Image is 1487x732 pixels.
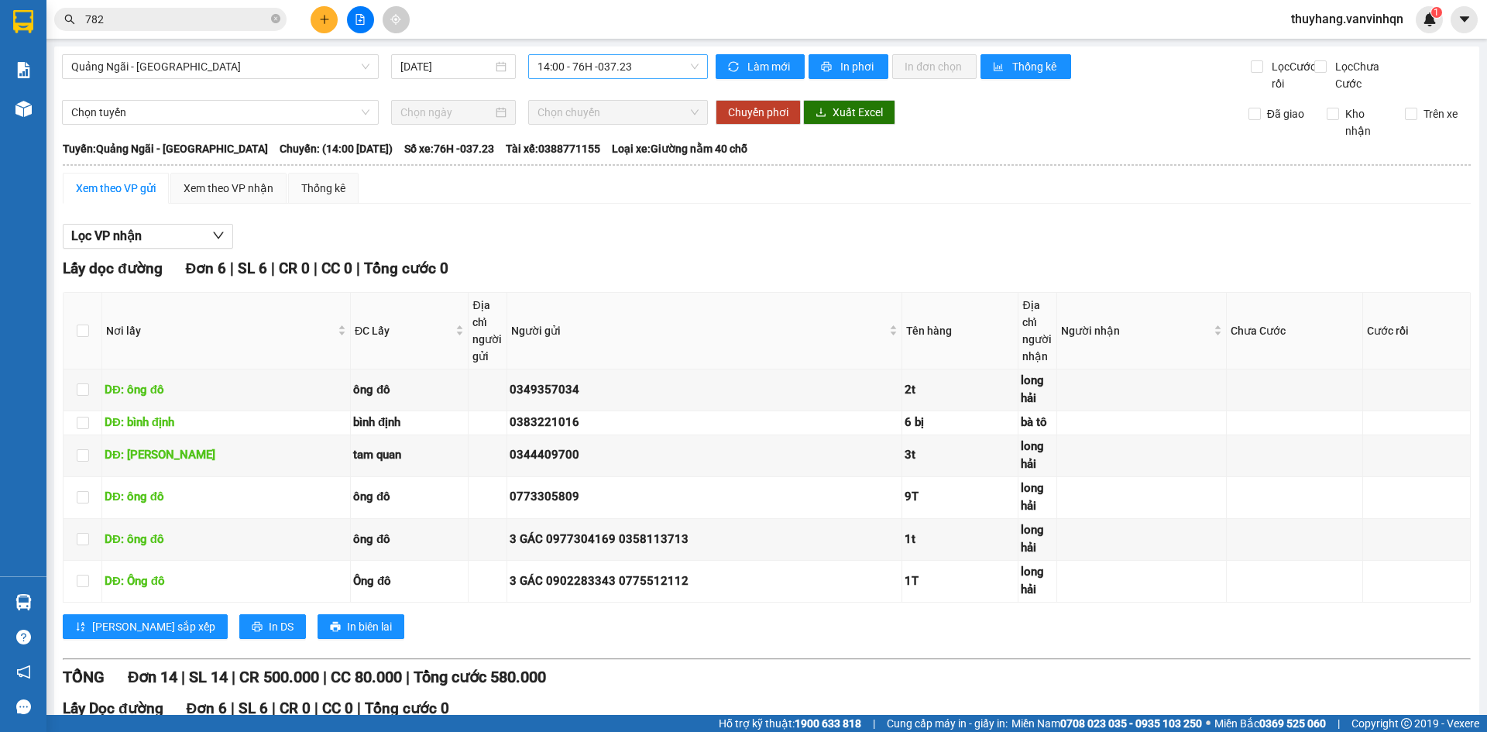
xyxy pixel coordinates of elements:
[821,61,834,74] span: printer
[239,614,306,639] button: printerIn DS
[537,55,699,78] span: 14:00 - 76H -037.23
[271,12,280,27] span: close-circle
[239,668,319,686] span: CR 500.000
[64,14,75,25] span: search
[353,381,465,400] div: ông đô
[71,55,369,78] span: Quảng Ngãi - Vũng Tàu
[63,699,163,717] span: Lấy Dọc đường
[1329,58,1409,92] span: Lọc Chưa Cước
[1061,322,1211,339] span: Người nhận
[353,488,465,507] div: ông đô
[905,488,1015,507] div: 9T
[803,100,895,125] button: downloadXuất Excel
[314,699,318,717] span: |
[271,14,280,23] span: close-circle
[747,58,792,75] span: Làm mới
[105,381,348,400] div: DĐ: ông đô
[510,446,899,465] div: 0344409700
[319,14,330,25] span: plus
[1338,715,1340,732] span: |
[318,614,404,639] button: printerIn biên lai
[280,140,393,157] span: Chuyến: (14:00 [DATE])
[63,614,228,639] button: sort-ascending[PERSON_NAME] sắp xếp
[400,104,493,121] input: Chọn ngày
[252,621,263,634] span: printer
[1022,297,1053,365] div: Địa chỉ người nhận
[1339,105,1393,139] span: Kho nhận
[63,259,163,277] span: Lấy dọc đường
[331,668,402,686] span: CC 80.000
[905,531,1015,549] div: 1t
[105,414,348,432] div: DĐ: bình định
[16,630,31,644] span: question-circle
[15,62,32,78] img: solution-icon
[728,61,741,74] span: sync
[353,572,465,591] div: Ông đô
[92,618,215,635] span: [PERSON_NAME] sắp xếp
[321,259,352,277] span: CC 0
[106,322,335,339] span: Nơi lấy
[105,572,348,591] div: DĐ: Ông đô
[7,88,40,191] strong: Công ty TNHH DVVT Văn Vinh 76
[63,224,233,249] button: Lọc VP nhận
[1423,12,1437,26] img: icon-new-feature
[400,58,493,75] input: 14/08/2025
[840,58,876,75] span: In phơi
[833,104,883,121] span: Xuất Excel
[128,668,177,686] span: Đơn 14
[16,699,31,714] span: message
[510,531,899,549] div: 3 GÁC 0977304169 0358113713
[719,715,861,732] span: Hỗ trợ kỹ thuật:
[71,226,142,246] span: Lọc VP nhận
[75,621,86,634] span: sort-ascending
[1214,715,1326,732] span: Miền Bắc
[186,259,227,277] span: Đơn 6
[390,14,401,25] span: aim
[15,594,32,610] img: warehouse-icon
[1279,9,1416,29] span: thuyhang.vanvinhqn
[13,10,33,33] img: logo-vxr
[355,14,366,25] span: file-add
[1060,717,1202,730] strong: 0708 023 035 - 0935 103 250
[63,668,105,686] span: TỔNG
[279,259,310,277] span: CR 0
[510,414,899,432] div: 0383221016
[510,381,899,400] div: 0349357034
[1206,720,1211,727] span: ⚪️
[357,699,361,717] span: |
[7,12,40,84] img: logo
[85,11,268,28] input: Tìm tên, số ĐT hoặc mã đơn
[510,572,899,591] div: 3 GÁC 0902283343 0775512112
[76,180,156,197] div: Xem theo VP gửi
[71,101,369,124] span: Chọn tuyến
[43,23,256,64] strong: [PERSON_NAME] ([GEOGRAPHIC_DATA])
[280,699,311,717] span: CR 0
[271,259,275,277] span: |
[63,143,268,155] b: Tuyến: Quảng Ngãi - [GEOGRAPHIC_DATA]
[232,668,235,686] span: |
[1458,12,1472,26] span: caret-down
[365,699,449,717] span: Tổng cước 0
[355,322,452,339] span: ĐC Lấy
[905,381,1015,400] div: 2t
[905,446,1015,465] div: 3t
[15,101,32,117] img: warehouse-icon
[383,6,410,33] button: aim
[1021,563,1054,600] div: long hải
[902,293,1018,369] th: Tên hàng
[301,180,345,197] div: Thống kê
[347,618,392,635] span: In biên lai
[189,668,228,686] span: SL 14
[181,668,185,686] span: |
[1021,414,1054,432] div: bà tô
[1021,438,1054,474] div: long hải
[356,259,360,277] span: |
[272,699,276,717] span: |
[330,621,341,634] span: printer
[716,54,805,79] button: syncLàm mới
[187,699,228,717] span: Đơn 6
[269,618,294,635] span: In DS
[353,414,465,432] div: bình định
[212,229,225,242] span: down
[353,446,465,465] div: tam quan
